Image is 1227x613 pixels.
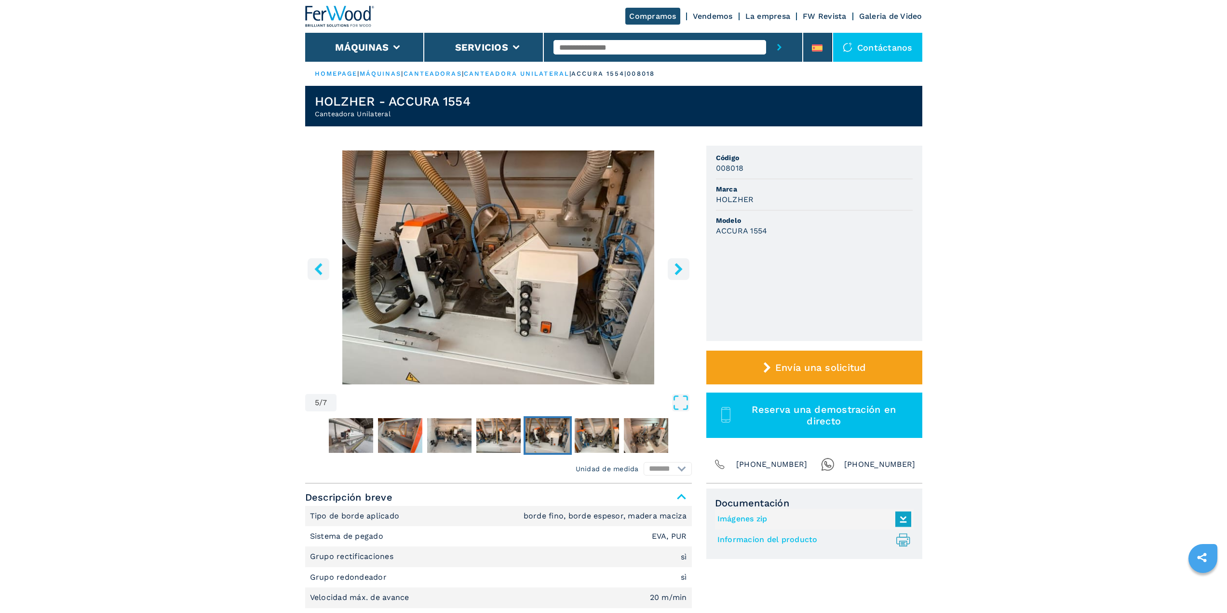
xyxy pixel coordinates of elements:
button: right-button [668,258,689,280]
a: canteadora unilateral [464,70,569,77]
span: Envía una solicitud [775,362,866,373]
a: Informacion del producto [717,532,906,548]
span: 7 [323,399,327,407]
span: Reserva una demostración en directo [737,404,911,427]
img: dd96e608b705ee075c0ddff63cca0931 [624,418,668,453]
span: | [569,70,571,77]
span: Descripción breve [305,489,692,506]
span: Marca [716,184,913,194]
p: Sistema de pegado [310,531,386,542]
a: Galeria de Video [859,12,922,21]
em: sì [681,573,687,581]
a: máquinas [360,70,402,77]
p: Tipo de borde aplicado [310,511,402,521]
img: 373c968f7e43771d052f0db25ba33c0d [427,418,472,453]
button: Go to Slide 5 [524,416,572,455]
span: Modelo [716,216,913,225]
button: Servicios [455,41,508,53]
a: sharethis [1190,545,1214,570]
p: Grupo redondeador [310,572,390,583]
a: FW Revista [803,12,847,21]
a: canteadoras [404,70,462,77]
h3: 008018 [716,163,744,174]
em: sì [681,553,687,561]
span: [PHONE_NUMBER] [736,458,808,471]
span: Documentación [715,497,914,509]
p: accura 1554 | [571,69,627,78]
img: 01fccd6a08417066f9032f3c4e40c587 [476,418,521,453]
h1: HOLZHER - ACCURA 1554 [315,94,471,109]
iframe: Chat [1186,570,1220,606]
span: Código [716,153,913,163]
button: Go to Slide 6 [573,416,621,455]
button: submit-button [766,33,793,62]
span: | [401,70,403,77]
em: borde fino, borde espesor, madera maciza [524,512,687,520]
span: | [357,70,359,77]
a: Vendemos [693,12,733,21]
img: 24badd0d4f392327ee087006bc25ee2a [575,418,619,453]
button: Open Fullscreen [339,394,689,411]
p: Grupo rectificaciones [310,551,396,562]
img: Canteadora Unilateral HOLZHER ACCURA 1554 [305,150,692,384]
a: Imágenes zip [717,511,906,527]
button: left-button [308,258,329,280]
span: | [462,70,464,77]
em: Unidad de medida [576,464,639,474]
img: d866177e16d187568bd68346f3b8a29d [378,418,422,453]
button: Go to Slide 4 [474,416,523,455]
img: Whatsapp [821,458,835,471]
img: 61589fa47bb496ed0e144bc88b769f62 [329,418,373,453]
span: 5 [315,399,319,407]
span: / [319,399,323,407]
h3: HOLZHER [716,194,754,205]
img: Phone [713,458,727,471]
img: 1d8d536036f3fa974c1e8cd164782c29 [526,418,570,453]
button: Envía una solicitud [706,351,922,384]
span: [PHONE_NUMBER] [844,458,916,471]
button: Go to Slide 2 [376,416,424,455]
button: Go to Slide 7 [622,416,670,455]
button: Go to Slide 3 [425,416,473,455]
a: Compramos [625,8,680,25]
button: Reserva una demostración en directo [706,393,922,438]
img: Contáctanos [843,42,852,52]
h3: ACCURA 1554 [716,225,768,236]
a: HOMEPAGE [315,70,358,77]
p: Velocidad máx. de avance [310,592,412,603]
em: EVA, PUR [652,532,687,540]
nav: Thumbnail Navigation [305,416,692,455]
img: Ferwood [305,6,375,27]
button: Máquinas [335,41,389,53]
button: Go to Slide 1 [327,416,375,455]
div: Go to Slide 5 [305,150,692,384]
a: La empresa [745,12,791,21]
em: 20 m/min [650,594,687,601]
div: Contáctanos [833,33,922,62]
h2: Canteadora Unilateral [315,109,471,119]
p: 008018 [627,69,655,78]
